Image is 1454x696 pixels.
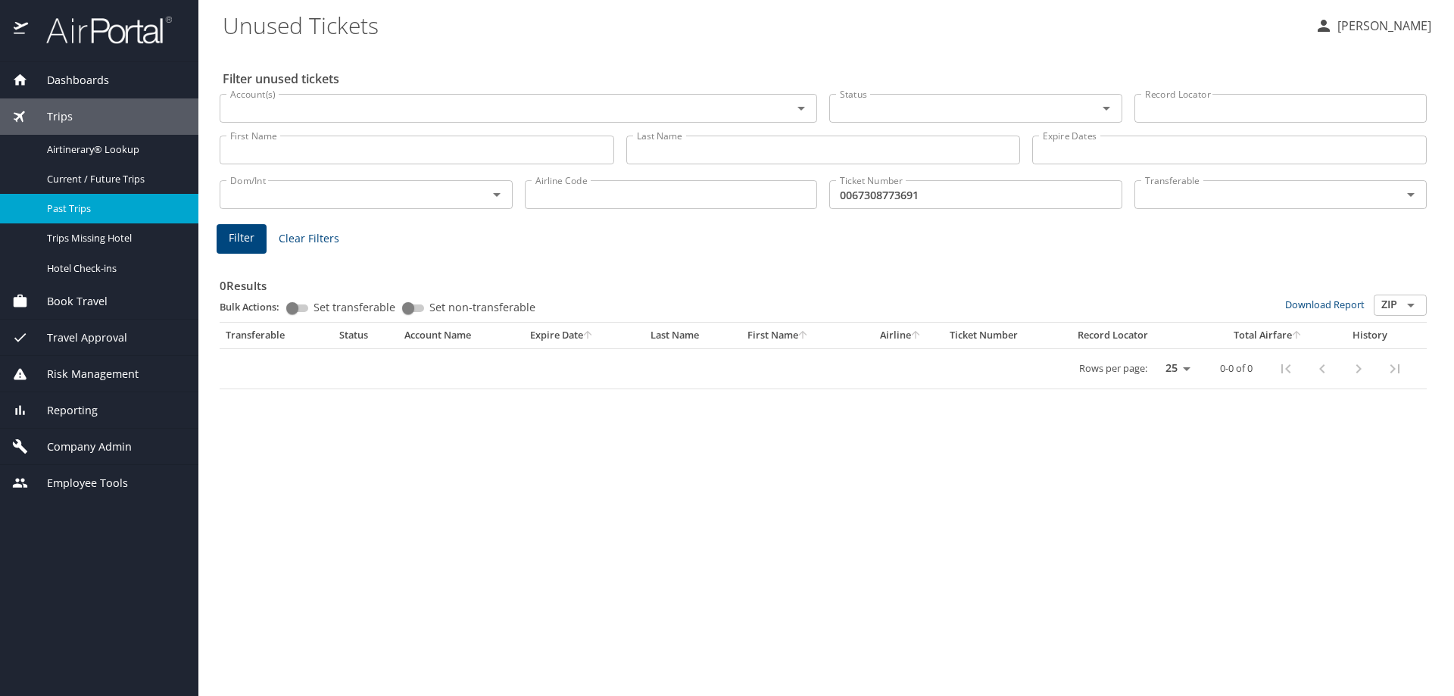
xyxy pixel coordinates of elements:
[429,302,535,313] span: Set non-transferable
[1292,331,1303,341] button: sort
[1333,323,1408,348] th: History
[47,231,180,245] span: Trips Missing Hotel
[1072,323,1203,348] th: Record Locator
[220,268,1427,295] h3: 0 Results
[223,67,1430,91] h2: Filter unused tickets
[858,323,944,348] th: Airline
[1153,357,1196,380] select: rows per page
[798,331,809,341] button: sort
[223,2,1303,48] h1: Unused Tickets
[217,224,267,254] button: Filter
[220,300,292,314] p: Bulk Actions:
[1096,98,1117,119] button: Open
[1220,364,1253,373] p: 0-0 of 0
[28,475,128,492] span: Employee Tools
[28,366,139,382] span: Risk Management
[279,229,339,248] span: Clear Filters
[1400,184,1421,205] button: Open
[398,323,524,348] th: Account Name
[47,201,180,216] span: Past Trips
[486,184,507,205] button: Open
[741,323,859,348] th: First Name
[791,98,812,119] button: Open
[30,15,172,45] img: airportal-logo.png
[1285,298,1365,311] a: Download Report
[220,323,1427,389] table: custom pagination table
[28,329,127,346] span: Travel Approval
[28,72,109,89] span: Dashboards
[28,108,73,125] span: Trips
[1309,12,1437,39] button: [PERSON_NAME]
[14,15,30,45] img: icon-airportal.png
[226,329,327,342] div: Transferable
[28,402,98,419] span: Reporting
[1203,323,1333,348] th: Total Airfare
[47,172,180,186] span: Current / Future Trips
[944,323,1072,348] th: Ticket Number
[229,229,254,248] span: Filter
[314,302,395,313] span: Set transferable
[524,323,644,348] th: Expire Date
[911,331,922,341] button: sort
[644,323,741,348] th: Last Name
[1400,295,1421,316] button: Open
[583,331,594,341] button: sort
[47,142,180,157] span: Airtinerary® Lookup
[28,293,108,310] span: Book Travel
[273,225,345,253] button: Clear Filters
[47,261,180,276] span: Hotel Check-ins
[333,323,398,348] th: Status
[1079,364,1147,373] p: Rows per page:
[1333,17,1431,35] p: [PERSON_NAME]
[28,439,132,455] span: Company Admin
